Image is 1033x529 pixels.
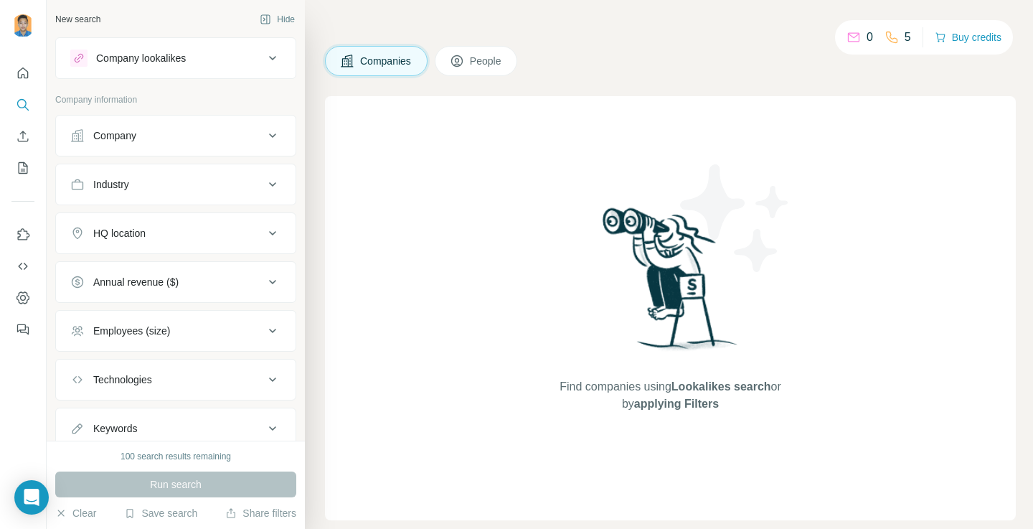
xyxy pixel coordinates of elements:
button: Enrich CSV [11,123,34,149]
span: Companies [360,54,412,68]
button: My lists [11,155,34,181]
h4: Search [325,17,1016,37]
div: New search [55,13,100,26]
div: HQ location [93,226,146,240]
button: Industry [56,167,296,202]
button: HQ location [56,216,296,251]
button: Company [56,118,296,153]
img: Surfe Illustration - Stars [671,154,800,283]
p: Company information [55,93,296,106]
span: applying Filters [634,398,719,410]
button: Search [11,92,34,118]
div: Keywords [93,421,137,436]
div: Open Intercom Messenger [14,480,49,515]
div: Employees (size) [93,324,170,338]
div: Technologies [93,373,152,387]
button: Annual revenue ($) [56,265,296,299]
button: Technologies [56,362,296,397]
button: Clear [55,506,96,520]
div: Company [93,128,136,143]
span: Find companies using or by [555,378,785,413]
button: Buy credits [935,27,1001,47]
div: Annual revenue ($) [93,275,179,289]
button: Use Surfe on LinkedIn [11,222,34,248]
button: Dashboard [11,285,34,311]
span: Lookalikes search [671,380,771,393]
button: Save search [124,506,197,520]
p: 0 [867,29,873,46]
button: Hide [250,9,305,30]
button: Quick start [11,60,34,86]
img: Surfe Illustration - Woman searching with binoculars [596,204,745,364]
button: Share filters [225,506,296,520]
button: Feedback [11,317,34,342]
button: Use Surfe API [11,253,34,279]
div: Industry [93,177,129,192]
div: Company lookalikes [96,51,186,65]
div: 100 search results remaining [121,450,231,463]
span: People [470,54,503,68]
img: Avatar [11,14,34,37]
button: Employees (size) [56,314,296,348]
button: Company lookalikes [56,41,296,75]
button: Keywords [56,411,296,446]
p: 5 [905,29,911,46]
